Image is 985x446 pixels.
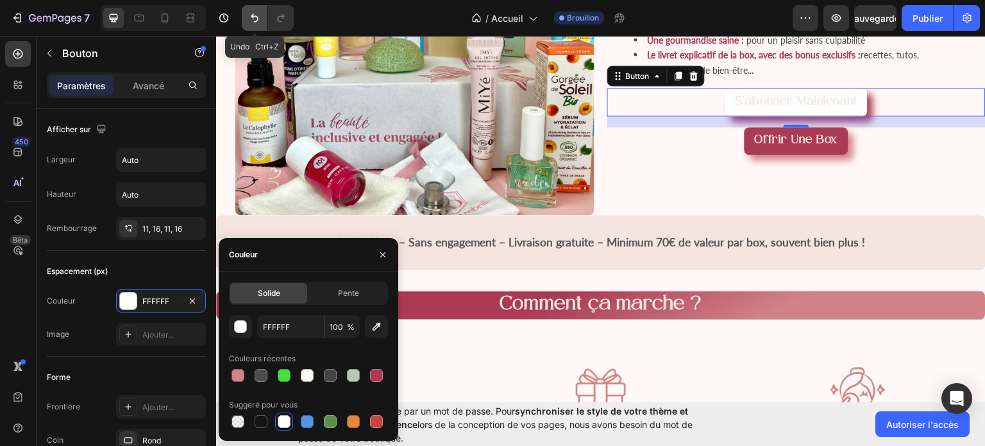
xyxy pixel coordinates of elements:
[81,314,171,404] img: gempages_579179883515609697-24c33e46-52ba-48da-b504-29fe7cedd6fe.png
[257,315,324,338] input: Par exemple : FFFFFF
[338,288,359,298] font: Pente
[47,372,71,382] font: Forme
[407,34,436,46] div: Button
[229,400,298,409] font: Suggéré pour vous
[142,330,174,339] font: Ajouter...
[84,12,90,24] font: 7
[142,224,182,234] font: 11, 16, 11, 16
[854,5,897,31] button: Sauvegarder
[62,46,171,61] p: Bouton
[485,13,489,24] font: /
[47,155,76,164] font: Largeur
[142,436,161,445] font: Rond
[567,13,599,22] font: Brouillon
[47,189,76,199] font: Hauteur
[133,80,164,91] font: Avancé
[229,250,258,259] font: Couleur
[47,266,108,276] font: Espacement (px)
[117,148,205,171] input: Auto
[539,98,622,111] strong: Offrir une box
[519,59,641,72] span: S’abonner maintenant
[47,402,80,411] font: Frontière
[258,288,280,298] font: Solide
[57,80,106,91] font: Paramètres
[902,5,954,31] button: Publier
[47,223,97,233] font: Rembourrage
[13,236,28,244] font: Bêta
[491,13,523,24] font: Accueil
[229,354,296,363] font: Couleurs récentes
[298,406,515,416] font: Votre page est protégée par un mot de passe. Pour
[283,259,486,279] span: Comment ça marche ?
[432,13,640,24] strong: Le livret explicatif de la box, avec des bonus exclusifs
[47,435,63,445] font: Coin
[121,200,650,213] strong: 100% Clean – Sans engagement – Livraison gratuite – Minimum 70€ de valeur par box, souvent bien p...
[5,5,96,31] button: 7
[216,36,985,402] iframe: Zone de conception
[848,13,903,24] font: Sauvegarder
[47,329,69,339] font: Image
[142,402,174,412] font: Ajouter...
[47,124,91,134] font: Afficher sur
[47,296,76,305] font: Couleur
[340,314,430,404] img: gempages_579179883515609697-9566e472-221c-4eff-9642-e812126b92bc.png
[509,52,652,80] button: <p><span style="color:#F5E5E0;">S’abonner maintenant</span></p>
[643,13,645,24] strong: :
[242,5,294,31] div: Annuler/Rétablir
[142,296,169,306] font: FFFFFF
[941,383,972,414] div: Ouvrir Intercom Messenger
[875,411,970,437] button: Autoriser l'accès
[298,419,693,443] font: lors de la conception de vos pages, nous avons besoin du mot de passe de votre boutique.
[117,183,205,206] input: Auto
[62,47,98,60] font: Bouton
[886,419,959,430] font: Autoriser l'accès
[913,13,943,24] font: Publier
[15,137,28,146] font: 450
[528,91,632,119] button: <p><span style="color:#F5E5E0;"><strong>Offrir une box</strong></span></p>
[347,322,355,332] font: %
[598,314,688,404] img: gempages_579179883515609697-6b1b5ee7-cc48-457f-b564-1e155e86387d.png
